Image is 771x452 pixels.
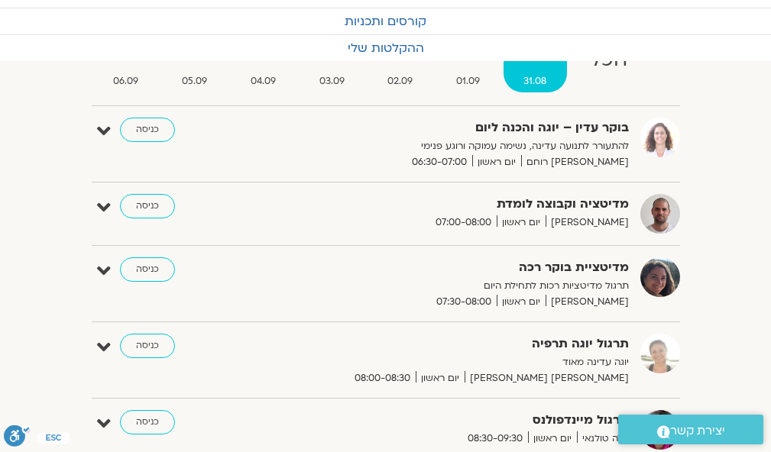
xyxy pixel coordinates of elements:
[120,118,175,142] a: כניסה
[300,118,629,138] strong: בוקר עדין – יוגה והכנה ליום
[407,154,472,170] span: 06:30-07:00
[368,73,433,89] span: 02.09
[300,278,629,294] p: תרגול מדיטציות רכות לתחילת היום
[161,73,227,89] span: 05.09
[497,215,546,231] span: יום ראשון
[299,31,364,92] a: ד03.09
[431,294,497,310] span: 07:30-08:00
[300,194,629,215] strong: מדיטציה וקבוצה לומדת
[546,294,629,310] span: [PERSON_NAME]
[521,154,629,170] span: [PERSON_NAME] רוחם
[299,73,364,89] span: 03.09
[465,370,629,386] span: [PERSON_NAME] [PERSON_NAME]
[120,257,175,282] a: כניסה
[230,31,296,92] a: ה04.09
[504,31,567,92] a: א31.08
[120,410,175,434] a: כניסה
[670,421,725,441] span: יצירת קשר
[300,138,629,154] p: להתעורר לתנועה עדינה, נשימה עמוקה ורוגע פנימי
[462,431,528,447] span: 08:30-09:30
[436,73,501,89] span: 01.09
[300,257,629,278] strong: מדיטציית בוקר רכה
[416,370,465,386] span: יום ראשון
[546,215,629,231] span: [PERSON_NAME]
[528,431,577,447] span: יום ראשון
[230,73,296,89] span: 04.09
[472,154,521,170] span: יום ראשון
[93,73,159,89] span: 06.09
[161,31,227,92] a: ו05.09
[300,410,629,431] strong: תרגול מיינדפולנס
[300,354,629,370] p: יוגה עדינה מאוד
[570,31,648,92] a: הכל
[120,334,175,358] a: כניסה
[349,370,416,386] span: 08:00-08:30
[120,194,175,218] a: כניסה
[504,73,567,89] span: 31.08
[577,431,629,447] span: אלה טולנאי
[430,215,497,231] span: 07:00-08:00
[618,415,763,444] a: יצירת קשר
[497,294,546,310] span: יום ראשון
[436,31,501,92] a: ב01.09
[93,31,159,92] a: ש06.09
[300,334,629,354] strong: תרגול יוגה תרפיה
[368,31,433,92] a: ג02.09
